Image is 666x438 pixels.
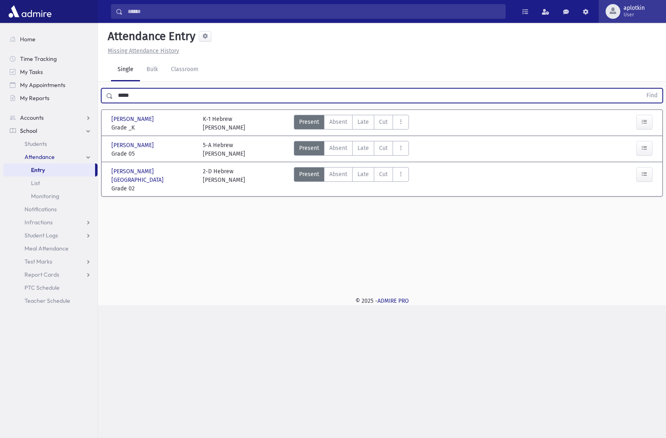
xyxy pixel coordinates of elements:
[294,141,409,158] div: AttTypes
[24,297,70,304] span: Teacher Schedule
[111,115,155,123] span: [PERSON_NAME]
[299,144,319,152] span: Present
[24,258,52,265] span: Test Marks
[3,124,98,137] a: School
[24,219,53,226] span: Infractions
[624,11,645,18] span: User
[3,92,98,105] a: My Reports
[357,144,369,152] span: Late
[123,4,505,19] input: Search
[3,281,98,294] a: PTC Schedule
[24,153,55,161] span: Attendance
[104,47,179,54] a: Missing Attendance History
[294,167,409,193] div: AttTypes
[140,58,164,81] a: Bulk
[299,170,319,179] span: Present
[3,33,98,46] a: Home
[24,245,69,252] span: Meal Attendance
[3,163,95,177] a: Entry
[3,216,98,229] a: Infractions
[642,89,662,103] button: Find
[108,47,179,54] u: Missing Attendance History
[203,167,245,193] div: 2-D Hebrew [PERSON_NAME]
[31,166,45,174] span: Entry
[357,118,369,126] span: Late
[3,203,98,216] a: Notifications
[3,229,98,242] a: Student Logs
[24,140,47,147] span: Students
[3,78,98,92] a: My Appointments
[20,94,49,102] span: My Reports
[299,118,319,126] span: Present
[111,58,140,81] a: Single
[329,144,347,152] span: Absent
[7,3,53,20] img: AdmirePro
[377,297,409,304] a: ADMIRE PRO
[203,141,245,158] div: 5-A Hebrew [PERSON_NAME]
[20,127,37,134] span: School
[111,184,195,193] span: Grade 02
[3,294,98,307] a: Teacher Schedule
[111,167,195,184] span: [PERSON_NAME][GEOGRAPHIC_DATA]
[3,255,98,268] a: Test Marks
[624,5,645,11] span: aplotkin
[111,141,155,150] span: [PERSON_NAME]
[20,55,57,63] span: Time Tracking
[20,114,44,121] span: Accounts
[20,81,65,89] span: My Appointments
[111,150,195,158] span: Grade 05
[111,297,653,305] div: © 2025 -
[3,190,98,203] a: Monitoring
[104,29,195,43] h5: Attendance Entry
[24,232,58,239] span: Student Logs
[379,118,388,126] span: Cut
[31,192,59,200] span: Monitoring
[3,150,98,163] a: Attendance
[20,36,36,43] span: Home
[294,115,409,132] div: AttTypes
[20,68,43,76] span: My Tasks
[3,137,98,150] a: Students
[203,115,245,132] div: K-1 Hebrew [PERSON_NAME]
[24,206,57,213] span: Notifications
[379,144,388,152] span: Cut
[329,170,347,179] span: Absent
[3,52,98,65] a: Time Tracking
[3,177,98,190] a: List
[24,271,59,278] span: Report Cards
[3,242,98,255] a: Meal Attendance
[164,58,205,81] a: Classroom
[357,170,369,179] span: Late
[379,170,388,179] span: Cut
[3,268,98,281] a: Report Cards
[3,111,98,124] a: Accounts
[3,65,98,78] a: My Tasks
[24,284,60,291] span: PTC Schedule
[111,123,195,132] span: Grade _K
[329,118,347,126] span: Absent
[31,179,40,187] span: List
